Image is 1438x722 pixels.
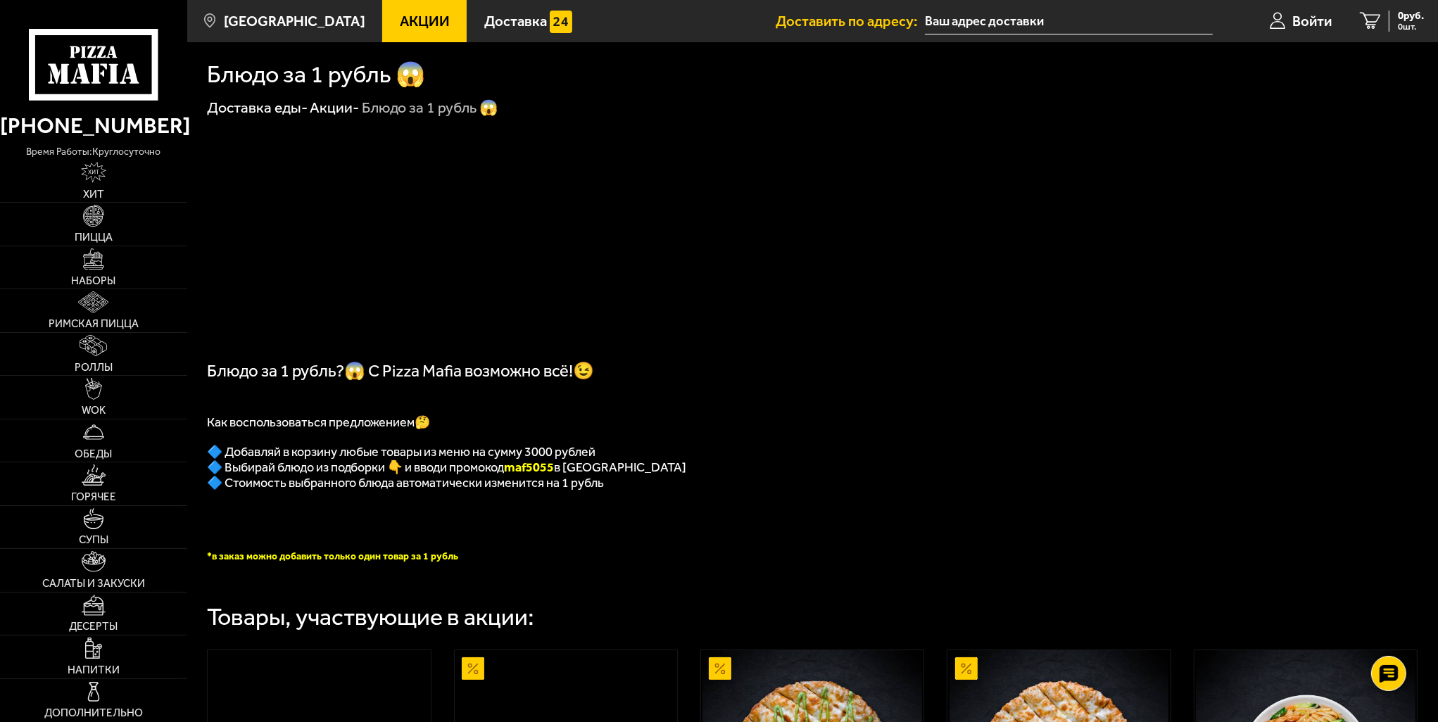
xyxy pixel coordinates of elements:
span: 🔷 Стоимость выбранного блюда автоматически изменится на 1 рубль [207,475,604,490]
div: Товары, участвующие в акции: [207,605,534,629]
span: Пицца [75,232,113,243]
b: *в заказ можно добавить только один товар за 1 рубль [207,550,458,562]
input: Ваш адрес доставки [925,8,1213,34]
span: Войти [1292,14,1332,28]
span: 🔷 Выбирай блюдо из подборки 👇 и вводи промокод в [GEOGRAPHIC_DATA] [207,460,686,475]
img: Акционный [462,657,484,680]
span: 🔷 Добавляй в корзину любые товары из меню на сумму 3000 рублей [207,444,595,460]
span: Римская пицца [49,319,139,329]
span: Десерты [69,621,118,632]
span: Акции [400,14,450,28]
div: Блюдо за 1 рубль 😱 [362,98,498,118]
img: 15daf4d41897b9f0e9f617042186c801.svg [550,11,572,33]
span: Салаты и закуски [42,578,145,589]
span: Доставка [484,14,547,28]
a: Доставка еды- [207,99,308,116]
span: Доставить по адресу: [776,14,925,28]
img: Акционный [955,657,978,680]
span: Наборы [71,276,115,286]
h1: Блюдо за 1 рубль 😱 [207,63,425,87]
span: Горячее [71,492,116,502]
span: Роллы [75,362,113,373]
span: WOK [82,405,106,416]
span: Дополнительно [44,708,143,718]
a: Акции- [310,99,359,116]
span: Как воспользоваться предложением🤔 [207,414,430,430]
span: 0 руб. [1398,11,1424,21]
span: Супы [79,535,108,545]
b: maf5055 [504,460,554,475]
span: Блюдо за 1 рубль?😱 [207,361,368,381]
span: Хит [83,189,104,200]
span: 0 шт. [1398,23,1424,32]
span: [GEOGRAPHIC_DATA] [224,14,365,28]
span: Обеды [75,449,112,460]
span: С Pizza Mafia возможно всё!😉 [368,361,594,381]
span: Напитки [68,665,120,676]
img: Акционный [709,657,731,680]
